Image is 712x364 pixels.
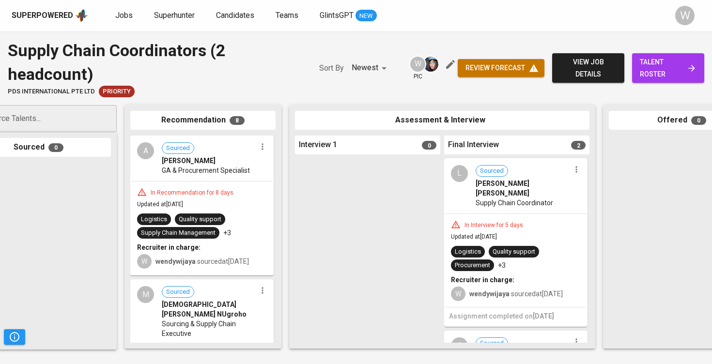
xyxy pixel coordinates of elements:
[130,111,276,130] div: Recommendation
[409,56,426,81] div: pic
[461,221,527,229] div: In Interview for 5 days
[276,11,298,20] span: Teams
[691,116,706,125] span: 0
[147,189,237,197] div: In Recommendation for 8 days
[130,136,274,275] div: ASourced[PERSON_NAME]GA & Procurement SpecialistIn Recommendation for 8 daysUpdated at[DATE]Logis...
[451,276,514,284] b: Recruiter in charge:
[422,141,436,150] span: 0
[216,11,254,20] span: Candidates
[449,311,583,322] h6: Assignment completed on
[320,10,377,22] a: GlintsGPT NEW
[469,290,563,298] span: sourced at [DATE]
[632,53,704,83] a: talent roster
[320,11,354,20] span: GlintsGPT
[179,215,221,224] div: Quality support
[154,11,195,20] span: Superhunter
[162,166,250,175] span: GA & Procurement Specialist
[48,143,63,152] span: 0
[141,228,216,238] div: Supply Chain Management
[423,57,438,72] img: diazagista@glints.com
[498,260,506,270] p: +3
[675,6,695,25] div: W
[533,312,554,320] span: [DATE]
[162,156,216,166] span: [PERSON_NAME]
[137,286,154,303] div: M
[465,62,537,74] span: review forecast
[276,10,300,22] a: Teams
[409,56,426,73] div: W
[444,158,588,327] div: LSourced[PERSON_NAME] [PERSON_NAME]Supply Chain CoordinatorIn Interview for 5 daysUpdated at[DATE...
[12,8,88,23] a: Superpoweredapp logo
[451,233,497,240] span: Updated at [DATE]
[99,86,135,97] div: New Job received from Demand Team
[111,118,113,120] button: Open
[455,261,490,270] div: Procurement
[141,215,167,224] div: Logistics
[299,139,337,151] span: Interview 1
[8,39,300,86] div: Supply Chain Coordinators (2 headcount)
[319,62,344,74] p: Sort By
[4,329,25,345] button: Pipeline Triggers
[115,11,133,20] span: Jobs
[552,53,624,83] button: view job details
[356,11,377,21] span: NEW
[162,319,256,338] span: Sourcing & Supply Chain Executive
[493,247,535,257] div: Quality support
[295,111,589,130] div: Assessment & Interview
[99,87,135,96] span: Priority
[223,228,231,238] p: +3
[154,10,197,22] a: Superhunter
[476,339,508,348] span: Sourced
[451,287,465,301] div: W
[476,167,508,176] span: Sourced
[155,258,249,265] span: sourced at [DATE]
[448,139,499,151] span: Final Interview
[115,10,135,22] a: Jobs
[469,290,510,298] b: wendywijaya
[352,62,378,74] p: Newest
[137,201,183,208] span: Updated at [DATE]
[451,337,468,354] div: G
[571,141,586,150] span: 2
[75,8,88,23] img: app logo
[458,59,544,77] button: review forecast
[137,254,152,269] div: W
[137,142,154,159] div: A
[476,198,553,208] span: Supply Chain Coordinator
[451,165,468,182] div: L
[162,144,194,153] span: Sourced
[640,56,697,80] span: talent roster
[476,179,570,198] span: [PERSON_NAME] [PERSON_NAME]
[230,116,245,125] span: 8
[12,10,73,21] div: Superpowered
[162,288,194,297] span: Sourced
[560,56,617,80] span: view job details
[216,10,256,22] a: Candidates
[455,247,481,257] div: Logistics
[352,59,390,77] div: Newest
[137,243,201,251] b: Recruiter in charge:
[155,258,196,265] b: wendywijaya
[8,87,95,96] span: PDS International Pte Ltd
[162,300,256,319] span: [DEMOGRAPHIC_DATA][PERSON_NAME] NUgroho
